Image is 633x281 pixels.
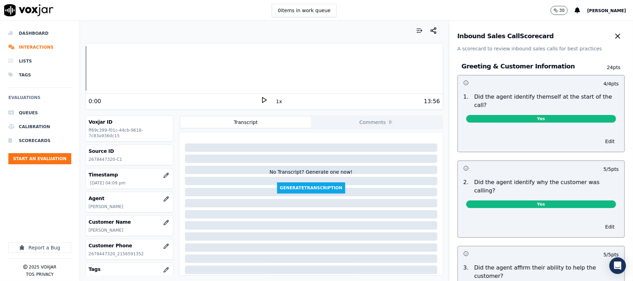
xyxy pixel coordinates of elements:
p: 2025 Voxjar [29,264,56,270]
h3: Greeting & Customer Information [462,62,594,71]
a: Scorecards [8,134,71,148]
p: Did the agent identify why the customer was calling? [474,178,619,195]
h3: Customer Name [89,218,170,225]
div: Open Intercom Messenger [609,257,626,274]
p: [PERSON_NAME] [89,228,170,233]
button: [PERSON_NAME] [587,6,633,15]
span: [PERSON_NAME] [587,8,626,13]
button: Privacy [36,272,54,277]
button: Start an Evaluation [8,153,71,164]
p: 4 / 4 pts [603,80,619,87]
div: 13:56 [424,97,440,106]
p: 2 . [461,178,471,195]
p: 5 / 5 pts [603,166,619,173]
p: A scorecard to review inbound sales calls for best practices [457,45,625,52]
h3: Tags [89,266,170,273]
h3: Inbound Sales Call Scorecard [457,33,554,39]
h3: Source ID [89,148,170,155]
button: 1x [275,97,283,106]
h3: Voxjar ID [89,118,170,125]
p: [PERSON_NAME] [89,204,170,209]
p: ff69c399-f01c-44cb-9618-7c83a936dc15 [89,127,170,139]
a: Lists [8,54,71,68]
button: Edit [601,222,619,232]
a: Interactions [8,40,71,54]
img: voxjar logo [4,4,54,16]
p: [DATE] 04:09 pm [90,180,170,186]
button: 30 [551,6,575,15]
button: GenerateTranscription [277,182,345,193]
a: Dashboard [8,26,71,40]
span: Yes [466,200,616,208]
h3: Timestamp [89,171,170,178]
p: 24 pts [594,64,620,71]
h3: Agent [89,195,170,202]
button: TOS [26,272,34,277]
p: 2678447320_2156591352 [89,251,170,257]
button: Comments [311,117,442,128]
p: Inbound Lead [90,275,170,280]
a: Tags [8,68,71,82]
p: 2678447320-C1 [89,157,170,162]
button: Edit [601,137,619,146]
button: 30 [551,6,568,15]
span: 0 [387,119,393,125]
h6: Evaluations [8,93,71,106]
p: Did the agent identify themself at the start of the call? [474,93,619,109]
p: Did the agent affirm their ability to help the customer? [474,264,619,280]
a: Calibration [8,120,71,134]
button: 0items in work queue [272,4,336,17]
div: No Transcript? Generate one now! [269,168,352,182]
div: 0:00 [89,97,101,106]
span: Yes [466,115,616,123]
p: 1 . [461,93,471,109]
p: 5 / 5 pts [603,251,619,258]
a: Queues [8,106,71,120]
h3: Customer Phone [89,242,170,249]
button: Report a Bug [8,242,71,253]
p: 3 . [461,264,471,280]
p: 30 [559,8,565,13]
button: Transcript [180,117,311,128]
